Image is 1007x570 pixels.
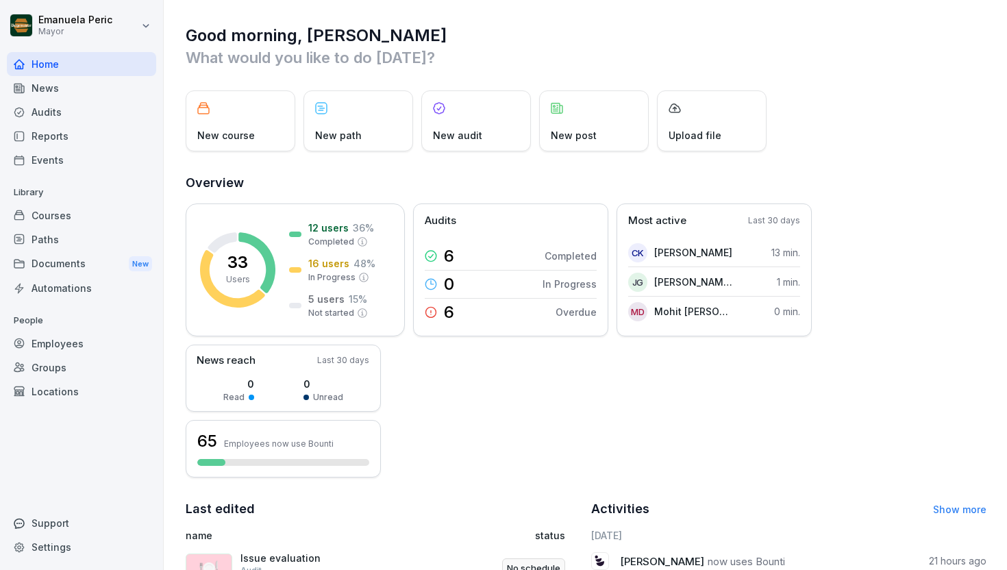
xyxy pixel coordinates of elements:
[551,129,597,141] font: New post
[366,258,375,269] font: %
[32,282,92,294] font: Automations
[197,354,256,367] font: News reach
[433,129,482,141] font: New audit
[308,308,354,318] font: Not started
[226,274,250,284] font: Users
[186,25,447,45] font: Good morning, [PERSON_NAME]
[7,76,156,100] a: News
[247,378,254,390] font: 0
[186,175,244,190] font: Overview
[32,130,69,142] font: Reports
[353,222,365,234] font: 36
[315,129,362,141] font: New path
[444,274,454,294] font: 0
[132,259,149,269] font: New
[591,501,649,516] font: Activities
[7,203,156,227] a: Courses
[654,247,732,258] font: [PERSON_NAME]
[223,392,245,402] font: Read
[186,49,435,66] font: What would you like to do [DATE]?
[7,100,156,124] a: Audits
[32,386,79,397] font: Locations
[7,52,156,76] a: Home
[628,214,686,227] font: Most active
[654,306,762,317] font: Mohit [PERSON_NAME]
[240,552,321,564] font: Issue evaluation
[224,438,334,449] font: Employees now use Bounti
[774,306,800,317] font: 0 min.
[88,14,112,25] font: Peric
[349,293,358,305] font: 15
[7,276,156,300] a: Automations
[748,215,800,225] font: Last 30 days
[197,129,255,141] font: New course
[425,214,456,227] font: Audits
[32,338,84,349] font: Employees
[358,293,367,305] font: %
[32,154,64,166] font: Events
[186,501,255,516] font: Last edited
[308,222,349,234] font: 12 users
[556,306,597,318] font: Overdue
[32,106,62,118] font: Audits
[317,355,369,365] font: Last 30 days
[32,210,71,221] font: Courses
[620,555,704,568] font: [PERSON_NAME]
[7,148,156,172] a: Events
[444,246,454,266] font: 6
[7,227,156,251] a: Paths
[933,504,986,515] a: Show more
[32,82,59,94] font: News
[929,555,986,567] font: 21 hours ago
[227,252,248,272] font: 33
[308,293,345,305] font: 5 users
[308,272,356,282] font: In Progress
[365,222,374,234] font: %
[7,535,156,559] a: Settings
[32,517,69,529] font: Support
[632,277,643,288] font: JG
[308,236,354,247] font: Completed
[545,250,597,262] font: Completed
[38,26,64,36] font: Mayor
[7,380,156,404] a: Locations
[543,278,597,290] font: In Progress
[32,362,66,373] font: Groups
[632,247,644,258] font: CK
[771,247,800,258] font: 13 min.
[353,258,366,269] font: 48
[197,431,217,451] font: 65
[32,258,86,269] font: Documents
[777,276,800,288] font: 1 min.
[14,314,43,325] font: People
[14,186,43,197] font: Library
[444,302,454,322] font: 6
[669,129,721,141] font: Upload file
[32,234,59,245] font: Paths
[32,541,71,553] font: Settings
[591,530,622,541] font: [DATE]
[631,306,644,317] font: MD
[7,124,156,148] a: Reports
[38,14,86,25] font: Emanuela
[708,555,785,568] font: now uses Bounti
[7,332,156,356] a: Employees
[654,276,813,288] font: [PERSON_NAME] [PERSON_NAME]
[32,58,59,70] font: Home
[7,251,156,277] a: DocumentsNew
[303,378,310,390] font: 0
[535,530,565,541] font: status
[186,530,212,541] font: name
[308,258,349,269] font: 16 users
[313,392,343,402] font: Unread
[7,356,156,380] a: Groups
